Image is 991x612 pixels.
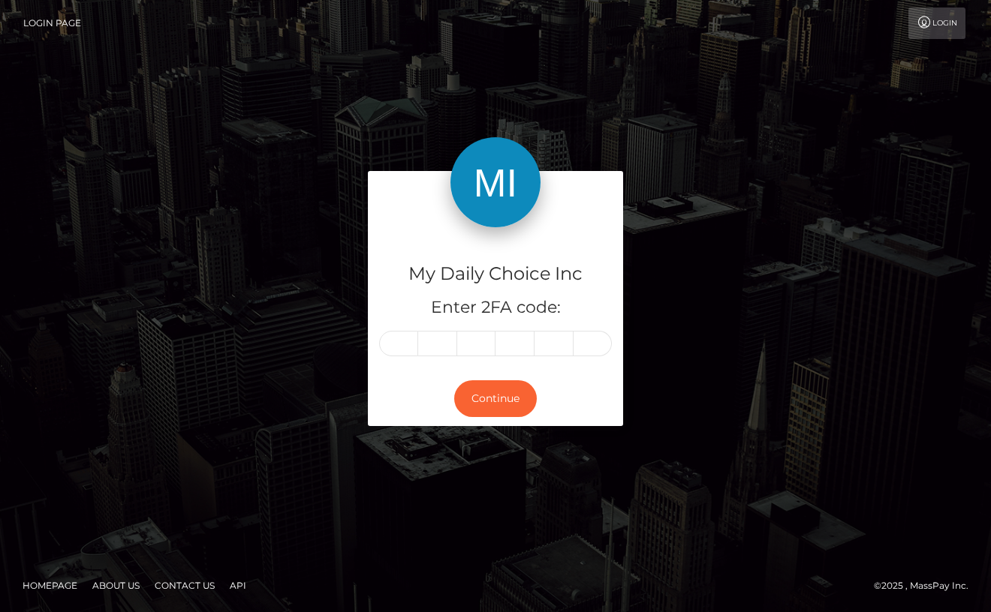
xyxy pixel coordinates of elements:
[379,261,612,287] h4: My Daily Choice Inc
[874,577,980,594] div: © 2025 , MassPay Inc.
[379,296,612,319] h5: Enter 2FA code:
[149,574,221,597] a: Contact Us
[23,7,81,39] a: Login Page
[86,574,146,597] a: About Us
[17,574,83,597] a: Homepage
[454,380,537,417] button: Continue
[224,574,252,597] a: API
[450,137,541,227] img: My Daily Choice Inc
[908,7,965,39] a: Login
